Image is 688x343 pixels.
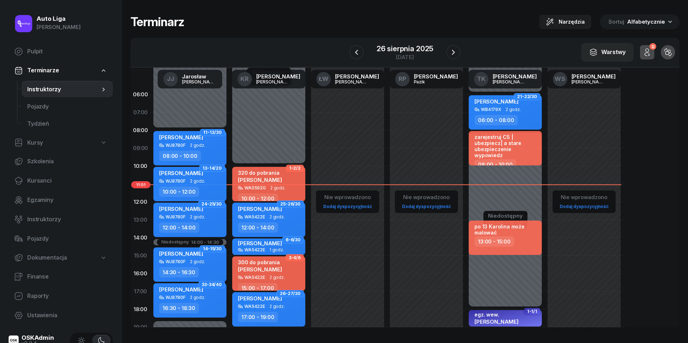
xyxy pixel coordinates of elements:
div: WA5422E [244,275,265,280]
div: WA5422E [244,304,265,309]
span: [PERSON_NAME] [159,286,203,293]
span: [PERSON_NAME] [159,170,203,177]
div: 26 sierpnia 2025 [377,45,433,52]
button: Niedostępny08:00 - 18:00 [488,212,523,227]
span: Narzędzia [559,18,585,26]
div: 14:30 - 16:30 [159,267,199,277]
div: [PERSON_NAME] [414,74,458,79]
button: Nie wprowadzonoDodaj dyspozycyjność [320,191,375,212]
div: WJ8780F [166,295,186,300]
div: Jarosław [182,74,216,79]
div: 17:00 - 19:00 [238,312,278,322]
span: Ustawienia [27,311,107,320]
span: 2 godz. [190,259,205,264]
a: ŁW[PERSON_NAME][PERSON_NAME] [311,70,385,88]
div: 19:00 [130,318,150,336]
div: WA0592G [481,326,502,330]
span: [PERSON_NAME] [238,240,282,247]
div: 17:00 [130,282,150,300]
div: 16:00 [130,265,150,282]
span: 25-26/30 [280,203,301,205]
span: [PERSON_NAME] [238,295,282,302]
button: Nie wprowadzonoDodaj dyspozycyjność [399,191,454,212]
span: 14-15/30 [203,248,222,250]
div: WJ8780F [166,179,186,183]
div: [PERSON_NAME] [572,74,616,79]
div: 10:00 - 12:00 [238,193,278,204]
a: Terminarze [9,62,113,79]
span: 2 godz. [190,179,205,184]
a: TK[PERSON_NAME][PERSON_NAME] [468,70,543,88]
div: egz. wew. [474,311,519,318]
div: 06:00 - 08:00 [474,115,518,125]
button: Sortuj Alfabetycznie [600,14,679,29]
span: 21-22/30 [517,96,537,97]
div: 12:00 - 14:00 [159,222,199,233]
div: 10:00 [130,157,150,175]
a: Kursy [9,135,113,151]
a: Tydzień [21,115,113,132]
div: 320 do pobrania [238,170,282,176]
div: zarejestruj C5 | ubezpiecz| a stare ubezpieczenie wypowiedz [474,134,537,159]
div: 08:00 [130,121,150,139]
div: [PERSON_NAME] [182,79,216,84]
button: Narzędzia [539,15,591,29]
div: WA5422E [244,214,265,219]
span: [PERSON_NAME] [474,98,519,105]
button: Nie wprowadzonoDodaj dyspozycyjność [557,191,611,212]
span: Instruktorzy [27,85,100,94]
a: RP[PERSON_NAME]Pazik [390,70,464,88]
span: 2 godz. [190,295,205,300]
div: 08:00 - 18:00 [488,218,523,226]
a: Szkolenia [9,153,113,170]
div: 12:00 - 14:00 [238,222,278,233]
span: 11-12/30 [203,132,222,133]
span: Kursy [27,138,43,148]
div: Nie wprowadzono [399,193,454,202]
a: Pojazdy [21,98,113,115]
span: 33-34/40 [202,284,222,285]
div: 18:00 [130,300,150,318]
span: 2 godz. [269,304,285,309]
a: Ustawienia [9,307,113,324]
div: 10:00 - 12:00 [159,187,199,197]
div: [PERSON_NAME] [37,23,81,32]
div: 15:00 [130,247,150,265]
span: Terminarze [27,66,59,75]
span: 6-6/30 [286,239,301,241]
a: Dodaj dyspozycyjność [399,202,454,211]
span: 1 godz. [269,247,284,252]
a: Kursanci [9,172,113,189]
div: 13:00 - 15:00 [474,236,514,247]
div: 14:00 - 14:30 [191,240,219,245]
div: po 13 Karolina może malować [474,223,537,236]
span: KR [240,76,249,82]
span: JJ [167,76,174,82]
div: Niedostępny [488,213,523,218]
div: 08:00 - 10:00 [159,151,201,161]
span: Finanse [27,272,107,281]
span: 2 godz. [270,185,286,190]
div: 14:00 [130,229,150,247]
span: RP [398,76,406,82]
span: 2 godz. [190,214,205,219]
div: [PERSON_NAME] [256,74,300,79]
span: ŁW [319,76,329,82]
span: [PERSON_NAME] [238,177,282,183]
div: WA5422E [244,247,265,252]
div: 07:00 [130,103,150,121]
div: 13:00 [130,211,150,229]
span: 11:01 [131,181,150,188]
span: [PERSON_NAME] [238,206,282,212]
span: Instruktorzy [27,215,107,224]
span: Dokumentacja [27,253,67,262]
div: [PERSON_NAME] [335,79,369,84]
div: OSKAdmin [21,335,54,341]
span: Szkolenia [27,157,107,166]
div: WA0592G [244,185,266,190]
span: WS [555,76,565,82]
div: [PERSON_NAME] [493,79,527,84]
span: 3-4/6 [289,257,301,259]
a: Pojazdy [9,230,113,247]
span: Pojazdy [27,234,107,243]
